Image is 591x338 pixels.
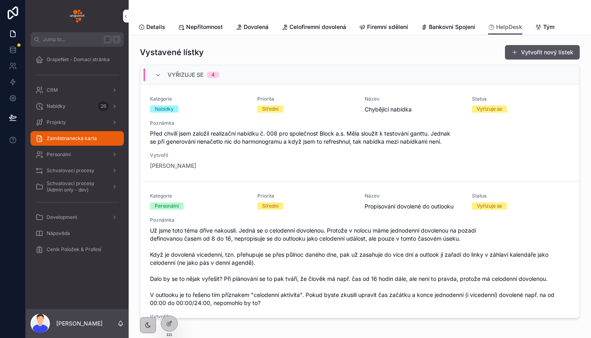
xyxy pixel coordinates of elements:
a: Personální [31,147,124,162]
span: Bankovní Spojení [429,23,475,31]
span: Propisování dovolené do outlooku [365,202,462,210]
a: Schvalovací procesy [31,163,124,178]
span: HelpDesk [496,23,522,31]
span: Poznámka [150,120,570,126]
div: 4 [211,72,215,78]
span: Details [146,23,165,31]
span: Vytvořil [150,313,248,320]
a: Development [31,210,124,225]
span: Status [472,96,570,102]
span: Firemní sdělení [367,23,408,31]
a: Projekty [31,115,124,130]
a: Dovolená [236,20,269,36]
a: Zaměstnanecká karta [31,131,124,146]
a: [PERSON_NAME] [150,162,196,170]
div: Vyřizuje se [477,202,502,210]
span: GrapeNet - Domací stránka [47,56,110,63]
a: KategorieNabídkyPrioritaStředníNázevChybějící nabídkaStatusVyřizuje sePoznámkaPřed chvílí jsem za... [140,84,579,181]
div: 26 [98,101,109,111]
div: Střední [262,105,279,113]
span: Priorita [257,193,355,199]
p: [PERSON_NAME] [56,319,103,328]
a: GrapeNet - Domací stránka [31,52,124,67]
span: Nepřítomnost [186,23,223,31]
h1: Vystavené lístky [140,47,204,58]
span: K [113,36,120,43]
div: Střední [262,202,279,210]
span: Kategorie [150,96,248,102]
a: HelpDesk [488,20,522,35]
span: Tým [543,23,554,31]
span: Nápověda [47,230,70,237]
span: Poznámka [150,217,570,223]
span: Chybějící nabídka [365,105,462,113]
a: Details [138,20,165,36]
span: Nabídky [47,103,66,109]
button: Jump to...K [31,32,124,47]
span: Před chvílí jsem založil realizační nabídku č. 008 pro společnost Block a.s. Měla sloužit k testo... [150,130,570,146]
span: Vytvořil [150,152,248,159]
a: Tým [535,20,554,36]
span: Vyřizuje se [168,71,203,79]
span: Už jsme toto téma dříve nakousli. Jedná se o celodenní dovolenou. Protože v nolocu máme jednodenn... [150,227,570,307]
span: Ceník Položek & Profesí [47,246,101,253]
a: Bankovní Spojení [421,20,475,36]
a: Nepřítomnost [178,20,223,36]
button: Vytvořit nový lístek [505,45,580,60]
div: Personální [155,202,179,210]
span: Zaměstnanecká karta [47,135,97,142]
a: Nápověda [31,226,124,241]
span: Development [47,214,77,221]
span: Celofiremní dovolená [289,23,346,31]
span: Název [365,193,462,199]
a: Celofiremní dovolená [281,20,346,36]
span: CRM [47,87,58,93]
a: Ceník Položek & Profesí [31,242,124,257]
a: Nabídky26 [31,99,124,113]
span: Projekty [47,119,66,126]
a: CRM [31,83,124,97]
span: Status [472,193,570,199]
span: Priorita [257,96,355,102]
a: Firemní sdělení [359,20,408,36]
a: Schvalovací procesy (Admin only - dev) [31,179,124,194]
img: App logo [70,10,84,23]
span: Dovolená [244,23,269,31]
div: scrollable content [26,47,129,267]
span: Schvalovací procesy [47,167,94,174]
span: Jump to... [43,36,101,43]
span: Personální [47,151,71,158]
div: Nabídky [155,105,174,113]
span: Název [365,96,462,102]
span: Schvalovací procesy (Admin only - dev) [47,180,105,193]
span: Kategorie [150,193,248,199]
div: Vyřizuje se [477,105,502,113]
